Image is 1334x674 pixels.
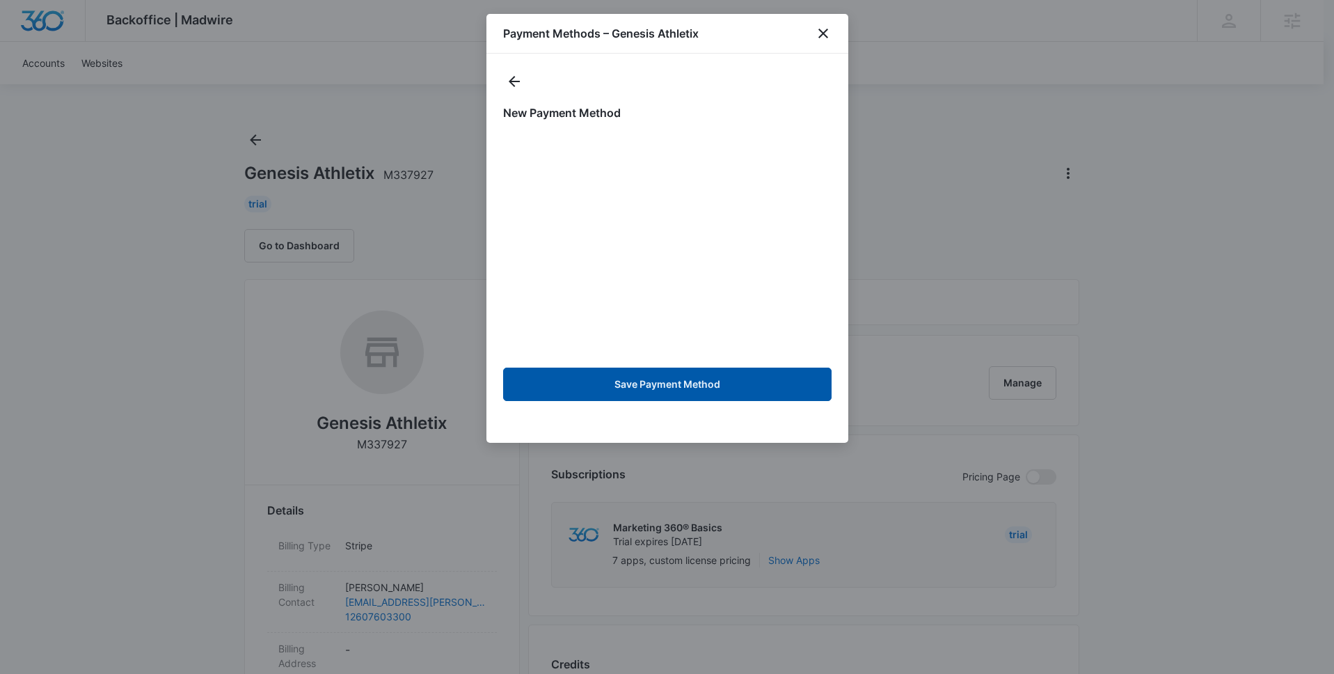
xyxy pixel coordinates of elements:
iframe: Secure payment input frame [500,132,834,356]
h1: Payment Methods – Genesis Athletix [503,25,699,42]
button: Save Payment Method [503,368,832,401]
h1: New Payment Method [503,104,832,121]
button: actions.back [503,70,525,93]
button: close [815,25,832,42]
